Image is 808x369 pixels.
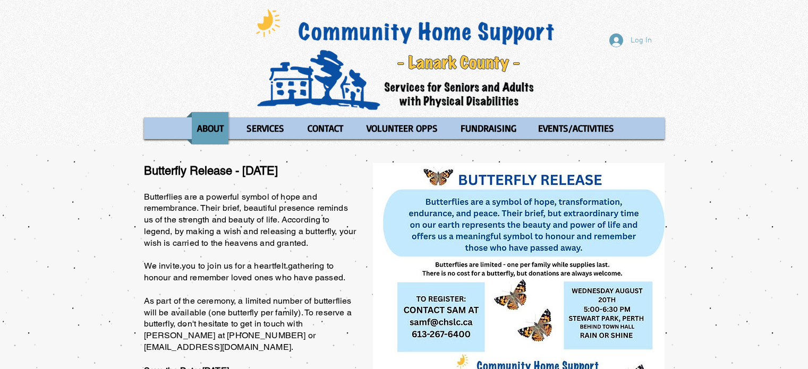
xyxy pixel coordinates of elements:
[362,112,443,144] p: VOLUNTEER OPPS
[356,112,448,144] a: VOLUNTEER OPPS
[450,112,525,144] a: FUNDRAISING
[144,164,278,177] span: Butterfly Release - [DATE]
[186,112,234,144] a: ABOUT
[236,112,294,144] a: SERVICES
[144,112,665,144] nav: Site
[627,35,656,46] span: Log In
[456,112,521,144] p: FUNDRAISING
[602,30,659,50] button: Log In
[303,112,348,144] p: CONTACT
[242,112,289,144] p: SERVICES
[533,112,619,144] p: EVENTS/ACTIVITIES
[528,112,624,144] a: EVENTS/ACTIVITIES
[297,112,354,144] a: CONTACT
[192,112,228,144] p: ABOUT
